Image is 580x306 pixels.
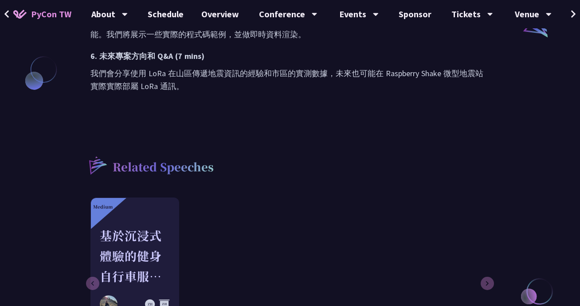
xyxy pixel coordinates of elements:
[90,67,490,93] p: 我們會分享使用 LoRa 在山區傳遞地震資訊的經驗和市區的實測數據，未來也可能在 Raspberry Shake 微型地震站實際實際部屬 LoRa 通訊。
[76,143,119,186] img: r3.8d01567.svg
[113,159,214,177] p: Related Speeches
[4,3,80,25] a: PyCon TW
[93,203,113,210] div: Medium
[13,10,27,19] img: Home icon of PyCon TW 2025
[90,50,490,62] h3: 6. 未來專案方向和 Q&A (7 mins)
[31,8,71,21] span: PyCon TW
[100,225,170,287] div: 基於沉浸式體驗的健身自行車服務開發經驗談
